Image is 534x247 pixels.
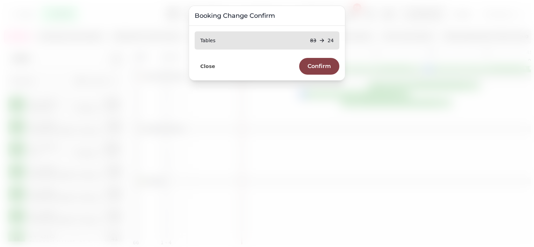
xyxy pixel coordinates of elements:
[195,62,221,71] button: Close
[200,37,216,44] p: Tables
[327,37,334,44] p: 24
[299,58,339,75] button: Confirm
[200,64,215,69] span: Close
[310,37,316,44] p: 83
[195,12,339,20] h3: Booking Change Confirm
[308,63,331,69] span: Confirm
